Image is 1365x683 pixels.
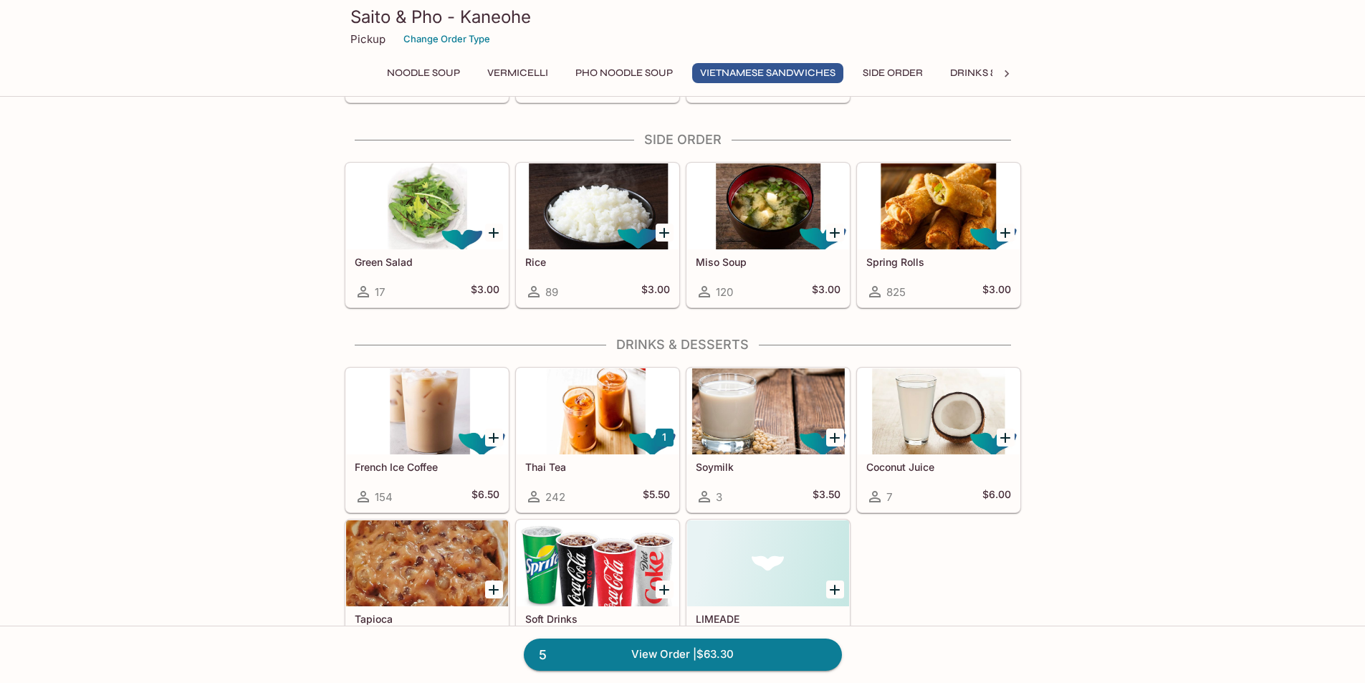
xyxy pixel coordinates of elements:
p: Pickup [350,32,385,46]
span: 154 [375,490,393,504]
h5: $6.50 [471,488,499,505]
a: Thai Tea242$5.50 [516,368,679,512]
button: Change Order Type [397,28,497,50]
h5: $6.00 [982,488,1011,505]
button: Add LIMEADE [826,581,844,598]
a: French Ice Coffee154$6.50 [345,368,509,512]
h5: Miso Soup [696,256,840,268]
button: Add Green Salad [485,224,503,242]
h5: Soymilk [696,461,840,473]
h5: Coconut Juice [866,461,1011,473]
h5: Tapioca [355,613,499,625]
button: Vermicelli [479,63,556,83]
h5: $5.50 [643,488,670,505]
h5: French Ice Coffee [355,461,499,473]
h5: Green Salad [355,256,499,268]
a: Rice89$3.00 [516,163,679,307]
h5: Thai Tea [525,461,670,473]
div: Tapioca [346,520,508,606]
button: Vietnamese Sandwiches [692,63,843,83]
h5: $3.00 [982,283,1011,300]
span: 5 [530,645,555,665]
a: Soft Drinks52$3.50 [516,520,679,664]
a: Miso Soup120$3.00 [686,163,850,307]
button: Add Thai Tea [656,429,674,446]
a: LIMEADE27$5.50 [686,520,850,664]
h4: Side Order [345,132,1021,148]
a: Spring Rolls825$3.00 [857,163,1020,307]
a: 5View Order |$63.30 [524,639,842,670]
a: Green Salad17$3.00 [345,163,509,307]
h3: Saito & Pho - Kaneohe [350,6,1015,28]
span: 17 [375,285,385,299]
h5: $3.00 [471,283,499,300]
span: 7 [886,490,892,504]
button: Add Miso Soup [826,224,844,242]
h5: $3.00 [812,283,840,300]
div: Thai Tea [517,368,679,454]
span: 242 [545,490,565,504]
button: Add French Ice Coffee [485,429,503,446]
div: Soymilk [687,368,849,454]
span: 120 [716,285,733,299]
button: Add Soft Drinks [656,581,674,598]
div: Rice [517,163,679,249]
h5: Rice [525,256,670,268]
div: Soft Drinks [517,520,679,606]
div: Green Salad [346,163,508,249]
h5: $3.50 [813,488,840,505]
span: 825 [886,285,906,299]
div: Coconut Juice [858,368,1020,454]
span: 3 [716,490,722,504]
button: Add Spring Rolls [997,224,1015,242]
div: Miso Soup [687,163,849,249]
a: Coconut Juice7$6.00 [857,368,1020,512]
div: Spring Rolls [858,163,1020,249]
h5: $3.00 [641,283,670,300]
button: Add Tapioca [485,581,503,598]
button: Add Rice [656,224,674,242]
h5: LIMEADE [696,613,840,625]
button: Pho Noodle Soup [567,63,681,83]
button: Side Order [855,63,931,83]
a: Tapioca109$4.00 [345,520,509,664]
a: Soymilk3$3.50 [686,368,850,512]
div: LIMEADE [687,520,849,606]
h5: Soft Drinks [525,613,670,625]
h4: Drinks & Desserts [345,337,1021,353]
h5: Spring Rolls [866,256,1011,268]
span: 89 [545,285,558,299]
button: Noodle Soup [379,63,468,83]
button: Add Soymilk [826,429,844,446]
button: Drinks & Desserts [942,63,1057,83]
button: Add Coconut Juice [997,429,1015,446]
div: French Ice Coffee [346,368,508,454]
